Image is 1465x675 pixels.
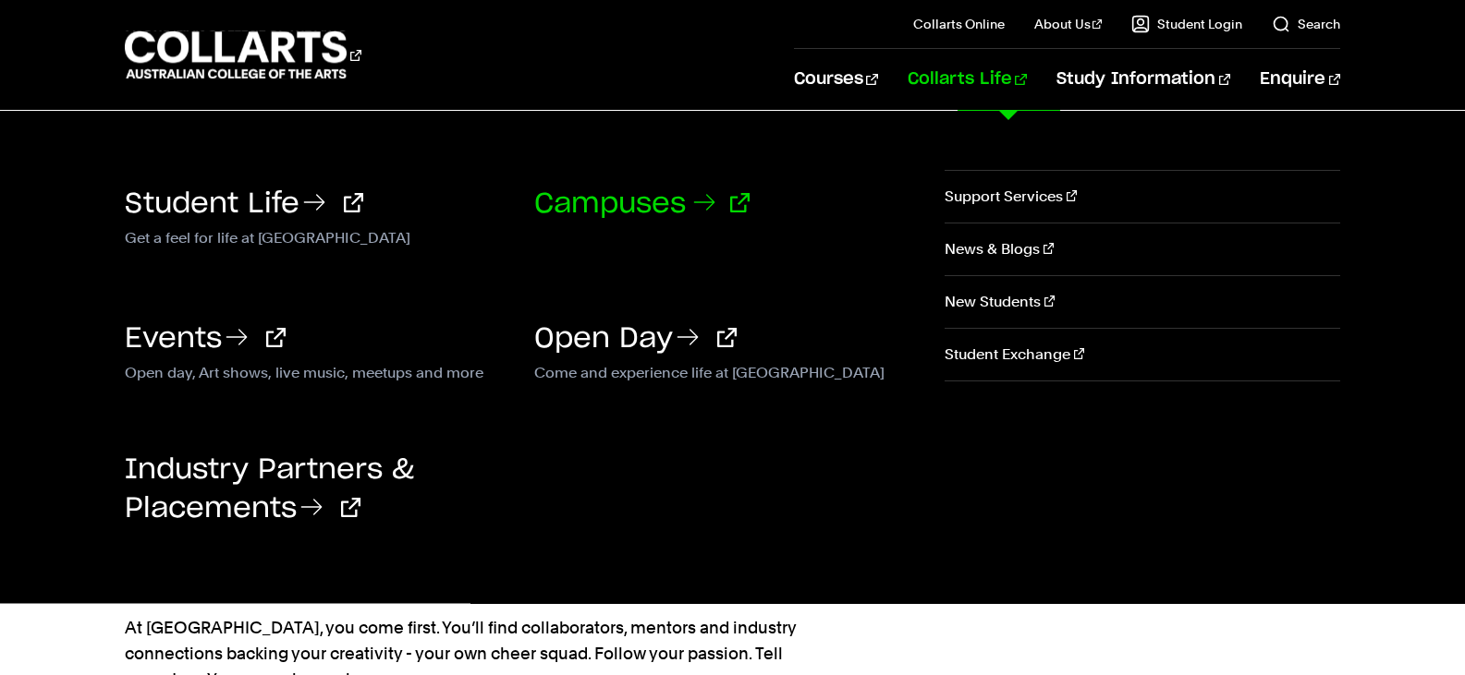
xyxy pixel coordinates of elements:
a: New Students [945,276,1340,328]
a: Support Services [945,171,1340,223]
a: About Us [1034,15,1103,33]
a: Enquire [1260,49,1340,110]
div: Go to homepage [125,29,361,81]
a: Courses [794,49,878,110]
a: Collarts Online [913,15,1005,33]
a: Student Exchange [945,329,1340,380]
a: Study Information [1056,49,1230,110]
a: Student Life [125,190,363,218]
p: Open day, Art shows, live music, meetups and more [125,360,507,382]
p: Come and experience life at [GEOGRAPHIC_DATA] [534,360,916,382]
a: Events [125,325,286,353]
a: Industry Partners & Placements [125,456,414,523]
a: News & Blogs [945,223,1340,275]
a: Open Day [534,325,737,353]
p: Get a feel for life at [GEOGRAPHIC_DATA] [125,225,507,247]
a: Campuses [534,190,750,218]
a: Student Login [1131,15,1242,33]
a: Search [1272,15,1340,33]
a: Collarts Life [908,49,1027,110]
